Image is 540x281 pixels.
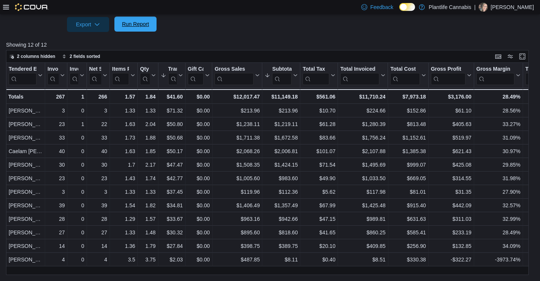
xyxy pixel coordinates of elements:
[70,134,84,143] div: 0
[391,120,426,129] div: $813.48
[303,215,335,224] div: $47.15
[303,120,335,129] div: $61.28
[89,66,101,73] div: Net Sold
[6,52,58,61] button: 2 columns hidden
[161,215,183,224] div: $33.67
[89,255,107,264] div: 4
[140,201,155,210] div: 1.82
[9,161,43,170] div: [PERSON_NAME]
[340,66,379,85] div: Total Invoiced
[9,255,43,264] div: [PERSON_NAME]
[9,120,43,129] div: [PERSON_NAME]
[303,66,329,85] div: Total Tax
[272,66,292,85] div: Subtotal
[303,92,335,101] div: $561.06
[70,147,84,156] div: 0
[70,201,84,210] div: 0
[161,242,183,251] div: $27.84
[476,92,520,101] div: 28.49%
[140,215,155,224] div: 1.57
[390,66,426,85] button: Total Cost
[112,147,135,156] div: 1.63
[340,66,385,85] button: Total Invoiced
[168,66,177,73] div: Transaction Average
[391,228,426,237] div: $585.41
[303,106,335,115] div: $10.70
[431,66,472,85] button: Gross Profit
[161,147,183,156] div: $50.17
[9,228,43,237] div: [PERSON_NAME]
[431,66,465,85] div: Gross Profit
[476,242,520,251] div: 34.09%
[431,92,472,101] div: $3,176.00
[476,255,520,264] div: -3973.74%
[265,228,298,237] div: $818.60
[47,188,65,197] div: 3
[140,147,155,156] div: 1.85
[112,66,129,73] div: Items Per Transaction
[476,228,520,237] div: 28.49%
[188,228,210,237] div: $0.00
[391,215,426,224] div: $631.63
[391,188,426,197] div: $81.01
[140,66,149,73] div: Qty Per Transaction
[112,174,135,183] div: 1.43
[161,161,183,170] div: $47.47
[140,120,155,129] div: 2.04
[431,188,472,197] div: $31.35
[215,120,260,129] div: $1,238.11
[112,120,135,129] div: 1.63
[188,106,210,115] div: $0.00
[9,106,43,115] div: [PERSON_NAME]
[370,3,393,11] span: Feedback
[214,66,254,85] div: Gross Sales
[140,66,155,85] button: Qty Per Transaction
[390,92,426,101] div: $7,973.18
[431,147,472,156] div: $621.43
[391,174,426,183] div: $669.05
[303,66,335,85] button: Total Tax
[161,188,183,197] div: $37.45
[47,228,65,237] div: 27
[140,174,155,183] div: 1.74
[188,255,210,264] div: $0.00
[303,255,335,264] div: $0.40
[391,106,426,115] div: $152.86
[71,17,105,32] span: Export
[215,174,260,183] div: $1,005.60
[215,255,260,264] div: $487.85
[215,106,260,115] div: $213.96
[476,120,520,129] div: 33.27%
[9,66,37,85] div: Tendered Employee
[265,242,298,251] div: $389.75
[70,92,84,101] div: 1
[112,255,135,264] div: 3.5
[140,161,155,170] div: 2.17
[70,106,84,115] div: 0
[89,134,107,143] div: 33
[476,188,520,197] div: 27.90%
[303,174,335,183] div: $49.90
[340,161,385,170] div: $1,495.69
[70,242,84,251] div: 0
[112,66,135,85] button: Items Per Transaction
[114,17,157,32] button: Run Report
[215,201,260,210] div: $1,406.49
[140,228,155,237] div: 1.48
[47,134,65,143] div: 33
[214,92,260,101] div: $12,017.47
[9,188,43,197] div: [PERSON_NAME]
[431,120,472,129] div: $405.63
[303,228,335,237] div: $41.65
[9,201,43,210] div: [PERSON_NAME]
[215,228,260,237] div: $895.60
[391,147,426,156] div: $1,385.38
[161,92,183,101] div: $41.60
[476,215,520,224] div: 32.99%
[112,161,135,170] div: 1.7
[188,201,210,210] div: $0.00
[265,92,298,101] div: $11,149.18
[47,174,65,183] div: 23
[431,242,472,251] div: $132.85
